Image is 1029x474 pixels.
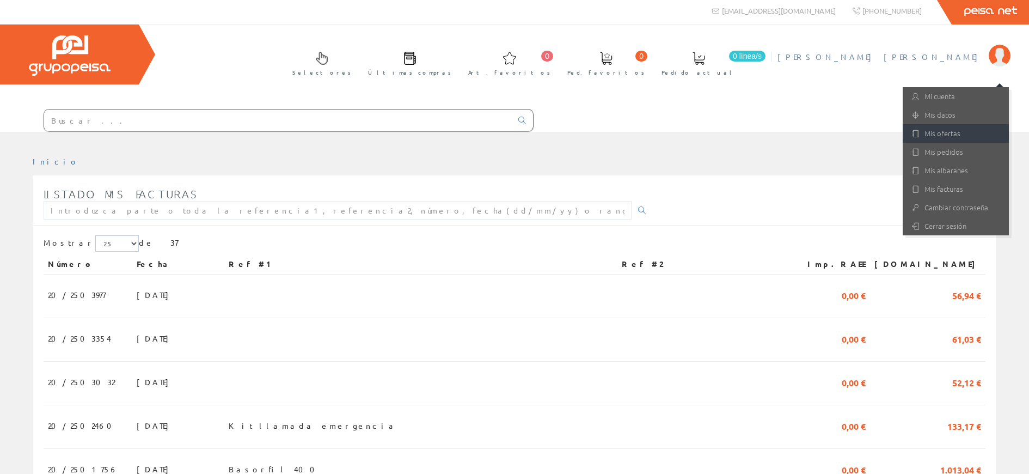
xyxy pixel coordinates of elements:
span: 0 línea/s [729,51,765,62]
select: Mostrar [95,235,139,252]
a: Mi cuenta [903,87,1009,106]
span: Pedido actual [661,67,736,78]
span: 0,00 € [842,285,866,304]
span: 0,00 € [842,373,866,391]
span: [DATE] [137,416,174,435]
th: [DOMAIN_NAME] [870,254,985,274]
span: 0,00 € [842,329,866,348]
a: Selectores [281,42,357,82]
div: de 37 [44,235,985,254]
label: Mostrar [44,235,139,252]
span: 20/2503354 [48,329,111,348]
th: Número [44,254,132,274]
span: 133,17 € [947,416,981,435]
span: [DATE] [137,329,174,348]
span: [PERSON_NAME] [PERSON_NAME] [777,51,983,62]
a: Mis datos [903,106,1009,124]
span: Listado mis facturas [44,187,198,200]
input: Buscar ... [44,110,512,131]
span: 20/2502460 [48,416,118,435]
a: Mis ofertas [903,124,1009,143]
span: [DATE] [137,285,174,304]
span: 56,94 € [952,285,981,304]
span: Art. favoritos [468,67,550,78]
a: Mis facturas [903,180,1009,198]
th: Ref #1 [224,254,617,274]
span: 0 [635,51,647,62]
span: [EMAIL_ADDRESS][DOMAIN_NAME] [722,6,836,15]
th: Ref #2 [617,254,788,274]
span: 52,12 € [952,373,981,391]
span: Kit llamada emergencia [229,416,397,435]
span: 20/2503032 [48,373,115,391]
span: 0 [541,51,553,62]
th: Imp.RAEE [788,254,870,274]
span: 20/2503977 [48,285,106,304]
img: Grupo Peisa [29,35,111,76]
span: [DATE] [137,373,174,391]
a: Cambiar contraseña [903,198,1009,217]
input: Introduzca parte o toda la referencia1, referencia2, número, fecha(dd/mm/yy) o rango de fechas(dd... [44,201,632,220]
span: Selectores [292,67,351,78]
span: Últimas compras [368,67,451,78]
a: Cerrar sesión [903,217,1009,235]
a: Mis albaranes [903,161,1009,180]
span: 61,03 € [952,329,981,348]
th: Fecha [132,254,224,274]
a: Inicio [33,156,79,166]
a: Mis pedidos [903,143,1009,161]
a: Últimas compras [357,42,457,82]
span: Ped. favoritos [567,67,645,78]
span: 0,00 € [842,416,866,435]
span: [PHONE_NUMBER] [862,6,922,15]
a: [PERSON_NAME] [PERSON_NAME] [777,42,1010,53]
